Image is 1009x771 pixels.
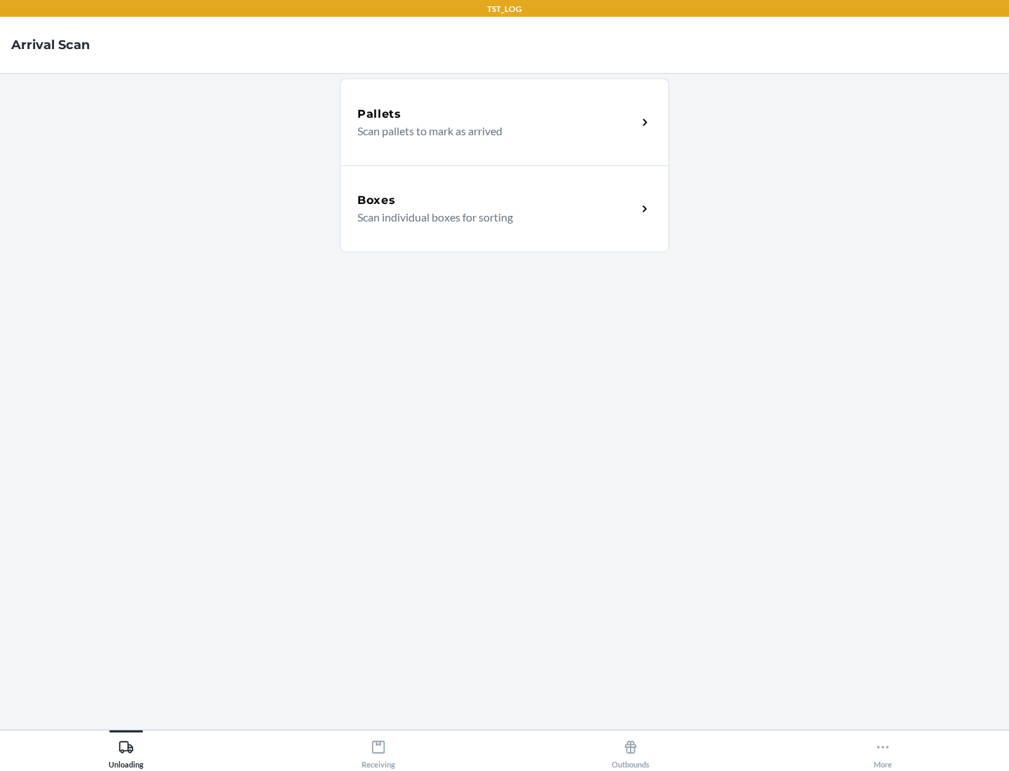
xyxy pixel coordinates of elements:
h5: Boxes [357,192,396,209]
button: Receiving [252,730,504,769]
button: Outbounds [504,730,757,769]
p: TST_LOG [487,3,522,15]
h5: Pallets [357,106,401,123]
div: Unloading [109,734,144,769]
div: Receiving [362,734,395,769]
div: More [874,734,892,769]
a: BoxesScan individual boxes for sorting [340,165,669,252]
h4: Arrival Scan [11,36,90,54]
button: More [757,730,1009,769]
p: Scan individual boxes for sorting [357,209,626,226]
a: PalletsScan pallets to mark as arrived [340,79,669,165]
div: Outbounds [612,734,650,769]
p: Scan pallets to mark as arrived [357,123,626,139]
